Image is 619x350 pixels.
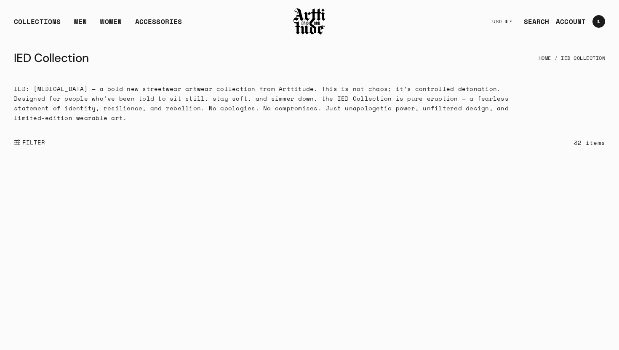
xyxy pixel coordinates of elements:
[539,49,551,67] a: Home
[14,48,89,68] h1: IED Collection
[517,13,550,30] a: SEARCH
[14,16,61,33] div: COLLECTIONS
[7,16,189,33] ul: Main navigation
[135,16,182,33] div: ACCESSORIES
[21,138,45,147] span: FILTER
[100,16,122,33] a: WOMEN
[549,13,586,30] a: ACCOUNT
[74,16,87,33] a: MEN
[293,7,326,36] img: Arttitude
[487,12,517,31] button: USD $
[586,12,605,31] a: Open cart
[551,49,606,67] li: IED Collection
[597,19,600,24] span: 1
[14,133,45,152] button: Show filters
[574,138,605,147] div: 32 items
[492,18,508,25] span: USD $
[14,84,526,123] p: IED: [MEDICAL_DATA] — a bold new streetwear artwear collection from Arttitude. This is not chaos;...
